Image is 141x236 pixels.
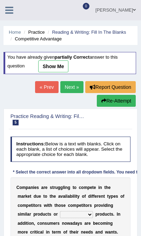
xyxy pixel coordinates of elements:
[52,230,53,235] b: t
[63,185,64,190] b: l
[36,212,38,217] b: r
[110,221,113,226] b: g
[60,81,83,93] a: Next »
[47,203,48,208] b: i
[18,212,20,217] b: s
[41,185,44,190] b: a
[25,212,26,217] b: i
[18,230,21,235] b: m
[118,212,120,217] b: n
[21,212,25,217] b: m
[56,203,58,208] b: h
[91,194,92,199] b: i
[28,185,31,190] b: a
[78,221,80,226] b: y
[111,194,113,199] b: p
[26,221,28,226] b: t
[31,185,33,190] b: n
[76,194,77,199] b: t
[48,203,49,208] b: t
[72,194,73,199] b: i
[43,212,45,217] b: u
[20,221,22,226] b: d
[9,35,62,42] li: Competitive Advantage
[88,230,90,235] b: d
[103,203,104,208] b: i
[95,230,98,235] b: a
[32,230,34,235] b: r
[40,212,42,217] b: d
[106,185,108,190] b: h
[76,230,77,235] b: i
[100,230,103,235] b: d
[26,230,28,235] b: e
[21,194,24,199] b: a
[24,230,26,235] b: r
[49,203,52,208] b: h
[32,203,33,208] b: i
[103,194,105,199] b: t
[34,221,35,226] b: ,
[105,230,108,235] b: w
[55,54,90,60] b: partially correct
[117,230,118,235] b: .
[90,185,92,190] b: e
[89,203,92,208] b: s
[113,194,116,199] b: e
[36,185,39,190] b: s
[88,221,91,226] b: e
[35,81,58,93] a: « Prev
[47,212,49,217] b: t
[63,194,65,199] b: a
[100,185,102,190] b: n
[105,203,107,208] b: d
[117,212,118,217] b: I
[110,230,113,235] b: n
[108,185,111,190] b: e
[59,203,61,208] b: o
[38,60,69,72] a: show me
[29,221,31,226] b: o
[49,194,51,199] b: t
[40,230,42,235] b: a
[68,185,70,190] b: g
[22,29,45,35] li: Practice
[101,194,103,199] b: n
[88,203,90,208] b: r
[91,230,93,235] b: s
[26,203,29,208] b: p
[83,3,90,9] span: 0
[74,194,75,199] b: l
[34,230,35,235] b: i
[19,185,22,190] b: o
[123,194,125,199] b: f
[56,230,58,235] b: r
[105,212,107,217] b: u
[75,194,76,199] b: i
[9,29,21,35] a: Home
[50,185,52,190] b: s
[54,212,56,217] b: o
[49,212,51,217] b: s
[11,137,131,162] h4: Below is a text with blanks. Click on each blank, a list of choices will appear. Select the appro...
[108,203,110,208] b: n
[100,212,102,217] b: o
[94,203,96,208] b: p
[108,230,111,235] b: a
[13,120,19,125] span: 5
[106,221,107,226] b: i
[37,221,40,226] b: c
[113,212,114,217] b: .
[79,203,81,208] b: e
[35,203,38,208] b: o
[27,212,29,217] b: a
[116,194,118,199] b: s
[85,81,136,93] button: Report Question
[38,212,40,217] b: o
[95,194,97,199] b: e
[71,230,73,235] b: h
[93,194,95,199] b: f
[102,212,105,217] b: d
[74,185,76,190] b: o
[20,203,22,208] b: o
